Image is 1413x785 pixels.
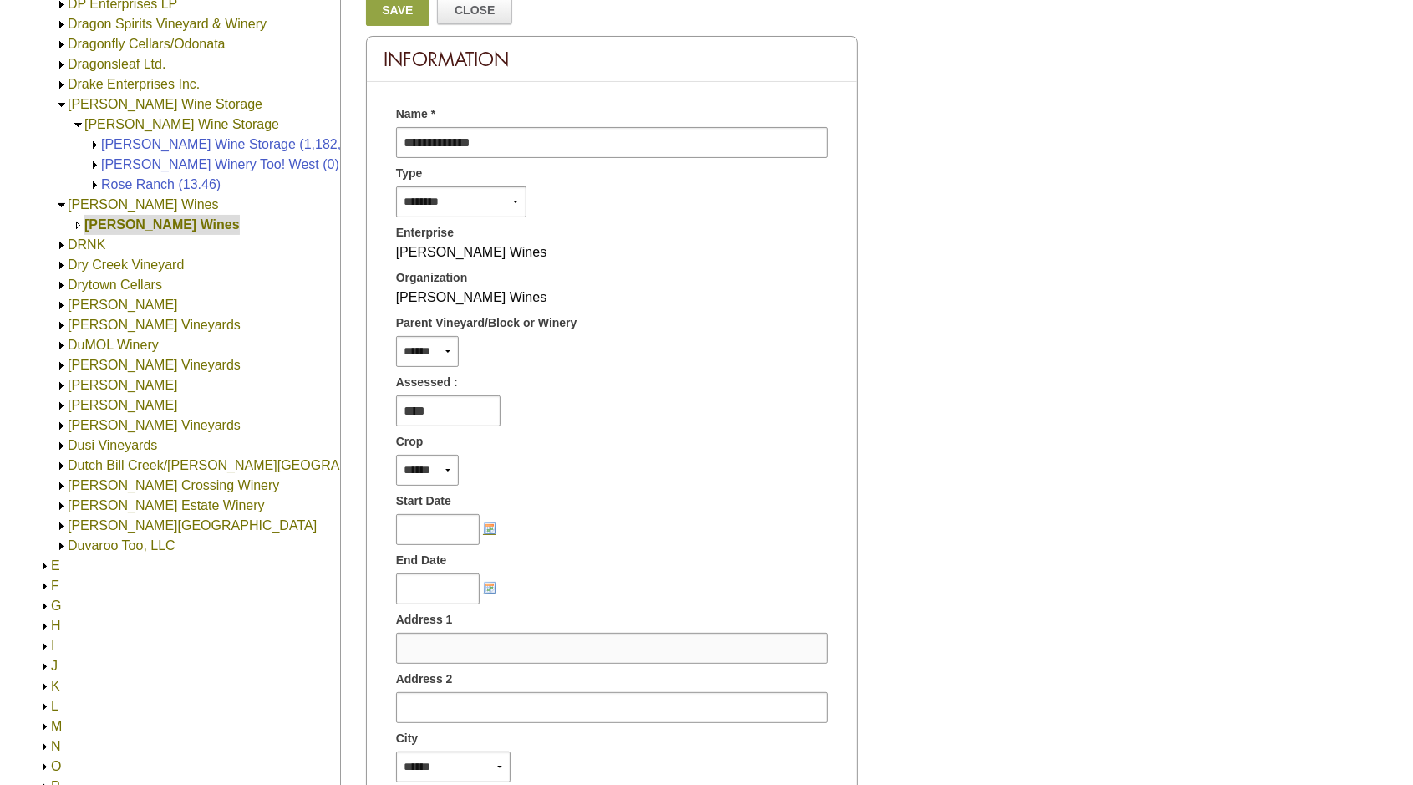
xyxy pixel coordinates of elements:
[55,99,68,111] img: Collapse
[68,498,265,512] a: [PERSON_NAME] Estate Winery
[396,433,424,451] span: Crop
[101,157,339,171] a: [PERSON_NAME] Winery Too! West (0)
[51,719,62,733] a: M
[68,97,262,111] a: [PERSON_NAME] Wine Storage
[38,701,51,713] img: Expand L
[38,761,51,773] img: Expand O
[396,314,577,332] span: Parent Vineyard/Block or Winery
[55,460,68,472] img: Expand Dutch Bill Creek/Heintz Ranch
[55,400,68,412] img: Expand Duncan Rassi Vineyard
[55,79,68,91] img: Expand Drake Enterprises Inc.
[38,721,51,733] img: Expand M
[396,224,454,242] span: Enterprise
[89,139,101,151] img: Expand Draxton Wine Storage (1,182,444.00)
[68,37,226,51] a: Dragonfly Cellars/Odonata
[55,299,68,312] img: Expand Dudley Vineyard
[68,478,279,492] a: [PERSON_NAME] Crossing Winery
[396,611,453,629] span: Address 1
[55,420,68,432] img: Expand Dunning Vineyards
[396,245,546,259] span: [PERSON_NAME] Wines
[68,438,157,452] a: Dusi Vineyards
[51,599,61,613] a: G
[101,137,387,151] a: [PERSON_NAME] Wine Storage (1,182,444.00)
[68,278,162,292] a: Drytown Cellars
[68,378,178,392] a: [PERSON_NAME]
[396,730,418,747] span: City
[68,518,317,533] a: [PERSON_NAME][GEOGRAPHIC_DATA]
[51,759,61,773] a: O
[51,739,61,753] a: N
[396,165,423,182] span: Type
[55,279,68,292] img: Expand Drytown Cellars
[68,538,175,553] a: Duvaroo Too, LLC
[84,117,279,131] a: [PERSON_NAME] Wine Storage
[483,522,496,535] img: Choose a date
[396,105,435,123] span: Name *
[51,699,58,713] a: L
[396,552,447,569] span: End Date
[89,159,101,171] img: Expand Francis Ford Coppola Winery Too! West (0)
[396,269,468,287] span: Organization
[55,18,68,31] img: Expand Dragon Spirits Vineyard & Winery
[84,217,240,232] a: [PERSON_NAME] Wines
[89,179,101,191] img: Expand Rose Ranch (13.46)
[367,37,857,82] div: Information
[72,119,84,131] img: Collapse
[38,640,51,653] img: Expand I
[55,259,68,272] img: Expand Dry Creek Vineyard
[483,581,496,594] img: Choose a date
[68,257,184,272] a: Dry Creek Vineyard
[38,681,51,693] img: Expand K
[68,57,165,71] a: Dragonsleaf Ltd.
[68,197,218,212] a: [PERSON_NAME] Wines
[55,239,68,252] img: Expand DRNK
[38,620,51,633] img: Expand H
[51,558,60,573] a: E
[68,318,241,332] a: [PERSON_NAME] Vineyards
[396,492,451,510] span: Start Date
[55,59,68,71] img: Expand Dragonsleaf Ltd.
[55,500,68,512] img: Expand Dutton Estate Winery
[68,338,159,352] a: DuMOL Winery
[55,520,68,533] img: Expand Dutton Ranch
[55,199,68,212] img: Collapse Draxton Wines
[55,540,68,553] img: Expand Duvaroo Too, LLC
[68,237,105,252] a: DRNK
[51,659,58,673] a: J
[38,600,51,613] img: Expand G
[38,741,51,753] img: Expand N
[55,38,68,51] img: Expand Dragonfly Cellars/Odonata
[101,177,221,191] a: Rose Ranch (13.46)
[51,579,59,593] a: F
[396,290,546,304] span: [PERSON_NAME] Wines
[68,77,200,91] a: Drake Enterprises Inc.
[68,298,178,312] a: [PERSON_NAME]
[38,560,51,573] img: Expand E
[68,418,241,432] a: [PERSON_NAME] Vineyards
[68,398,178,412] a: [PERSON_NAME]
[55,440,68,452] img: Expand Dusi Vineyards
[55,359,68,372] img: Expand Dunagan Vineyards
[68,17,267,31] a: Dragon Spirits Vineyard & Winery
[51,619,61,633] a: H
[396,670,453,688] span: Address 2
[51,679,60,693] a: K
[51,639,54,653] a: I
[396,374,458,391] span: Assessed :
[38,580,51,593] img: Expand F
[68,458,416,472] a: Dutch Bill Creek/[PERSON_NAME][GEOGRAPHIC_DATA]
[55,380,68,392] img: Expand Dunbar Vineyard
[55,319,68,332] img: Expand Dueck Vineyards
[55,480,68,492] img: Expand Dutcher Crossing Winery
[68,358,241,372] a: [PERSON_NAME] Vineyards
[55,339,68,352] img: Expand DuMOL Winery
[38,660,51,673] img: Expand J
